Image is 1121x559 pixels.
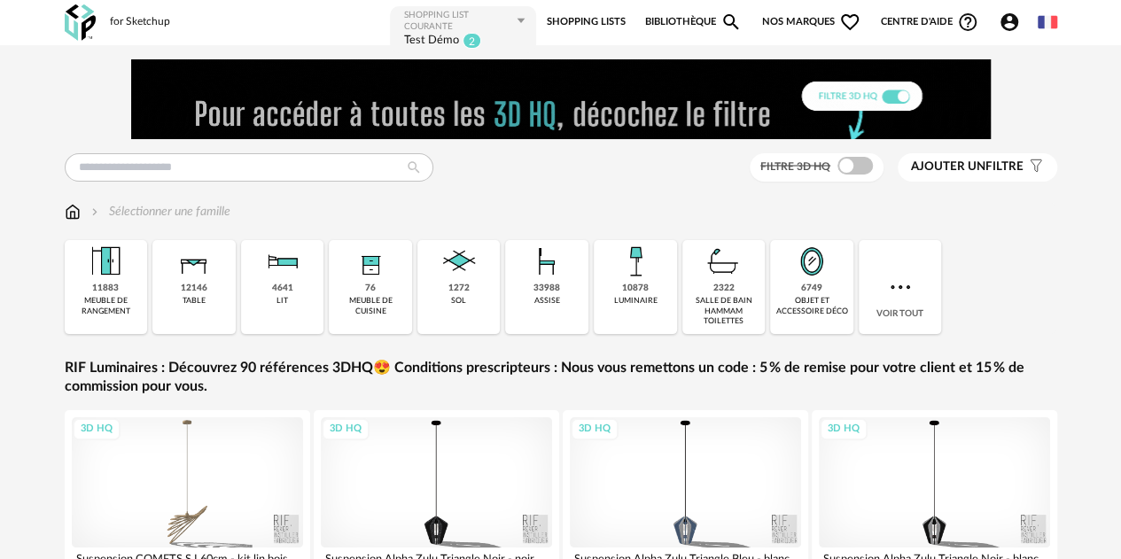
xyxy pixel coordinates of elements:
span: Ajouter un [911,160,985,173]
div: 12146 [181,283,207,294]
div: sol [451,296,466,306]
img: FILTRE%20HQ%20NEW_V1%20(4).gif [131,59,991,139]
div: 4641 [271,283,292,294]
span: Account Circle icon [999,12,1028,33]
img: svg+xml;base64,PHN2ZyB3aWR0aD0iMTYiIGhlaWdodD0iMTciIHZpZXdCb3g9IjAgMCAxNiAxNyIgZmlsbD0ibm9uZSIgeG... [65,203,81,221]
div: Sélectionner une famille [88,203,230,221]
img: Luminaire.png [614,240,657,283]
div: Test Démo [404,33,459,50]
span: filtre [911,159,1024,175]
button: Ajouter unfiltre Filter icon [898,153,1057,182]
div: for Sketchup [110,15,170,29]
div: 3D HQ [73,418,121,440]
div: lit [276,296,288,306]
div: 6749 [801,283,822,294]
div: 3D HQ [820,418,868,440]
a: Shopping Lists [546,4,625,40]
div: table [183,296,206,306]
img: Miroir.png [790,240,833,283]
a: BibliothèqueMagnify icon [645,4,743,40]
sup: 2 [463,33,481,49]
div: 1272 [448,283,470,294]
img: svg+xml;base64,PHN2ZyB3aWR0aD0iMTYiIGhlaWdodD0iMTYiIHZpZXdCb3g9IjAgMCAxNiAxNiIgZmlsbD0ibm9uZSIgeG... [88,203,102,221]
img: Table.png [173,240,215,283]
img: OXP [65,4,96,41]
span: Help Circle Outline icon [957,12,978,33]
div: 76 [365,283,376,294]
a: RIF Luminaires : Découvrez 90 références 3DHQ😍 Conditions prescripteurs : Nous vous remettons un ... [65,359,1057,396]
span: Filter icon [1024,159,1044,175]
div: objet et accessoire déco [775,296,848,316]
div: 11883 [92,283,119,294]
img: fr [1038,12,1057,32]
img: Salle%20de%20bain.png [702,240,744,283]
div: meuble de rangement [70,296,143,316]
div: 3D HQ [571,418,619,440]
img: Assise.png [525,240,568,283]
img: Meuble%20de%20rangement.png [84,240,127,283]
span: Centre d'aideHelp Circle Outline icon [881,12,979,33]
div: assise [534,296,560,306]
span: Account Circle icon [999,12,1020,33]
div: 33988 [533,283,560,294]
span: Filtre 3D HQ [760,161,830,172]
span: Nos marques [762,4,861,40]
div: salle de bain hammam toilettes [688,296,760,326]
div: 2322 [712,283,734,294]
img: Sol.png [438,240,480,283]
span: Magnify icon [720,12,742,33]
div: 10878 [622,283,649,294]
div: Voir tout [859,240,942,334]
div: luminaire [613,296,657,306]
span: Heart Outline icon [839,12,860,33]
img: more.7b13dc1.svg [886,273,915,301]
img: Literie.png [261,240,303,283]
div: 3D HQ [322,418,370,440]
img: Rangement.png [349,240,392,283]
div: meuble de cuisine [334,296,407,316]
div: Shopping List courante [404,10,515,33]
